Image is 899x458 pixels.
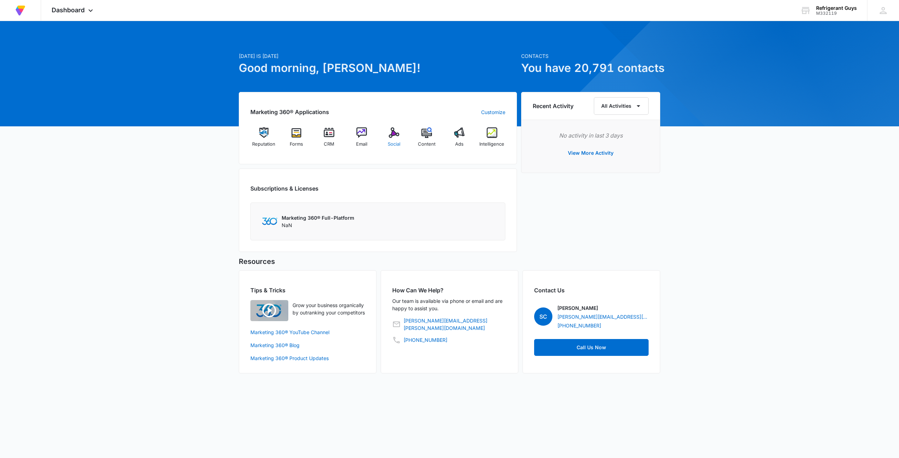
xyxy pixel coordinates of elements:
[293,301,365,316] p: Grow your business organically by outranking your competitors
[250,354,365,362] a: Marketing 360® Product Updates
[446,127,473,153] a: Ads
[594,97,649,115] button: All Activities
[250,286,365,294] h2: Tips & Tricks
[250,127,277,153] a: Reputation
[557,313,649,320] a: [PERSON_NAME][EMAIL_ADDRESS][PERSON_NAME][DOMAIN_NAME]
[324,141,334,148] span: CRM
[534,307,552,326] span: SC
[403,336,447,344] a: [PHONE_NUMBER]
[478,127,505,153] a: Intelligence
[403,317,507,332] a: [PERSON_NAME][EMAIL_ADDRESS][PERSON_NAME][DOMAIN_NAME]
[533,131,649,140] p: No activity in last 3 days
[262,218,277,225] img: Marketing 360 Logo
[282,214,354,221] p: Marketing 360® Full-Platform
[282,214,354,229] div: NaN
[392,297,507,312] p: Our team is available via phone or email and are happy to assist you.
[521,52,660,60] p: Contacts
[250,341,365,349] a: Marketing 360® Blog
[52,6,85,14] span: Dashboard
[14,4,27,17] img: Volusion
[381,127,408,153] a: Social
[250,108,329,116] h2: Marketing 360® Applications
[557,304,598,312] p: [PERSON_NAME]
[239,60,517,77] h1: Good morning, [PERSON_NAME]!
[250,184,319,193] h2: Subscriptions & Licenses
[561,145,621,161] button: View More Activity
[413,127,440,153] a: Content
[392,286,507,294] h2: How Can We Help?
[388,141,400,148] span: Social
[290,141,303,148] span: Forms
[533,102,573,110] h6: Recent Activity
[534,339,649,356] a: Call Us Now
[239,52,517,60] p: [DATE] is [DATE]
[250,328,365,336] a: Marketing 360® YouTube Channel
[521,60,660,77] h1: You have 20,791 contacts
[418,141,435,148] span: Content
[356,141,367,148] span: Email
[283,127,310,153] a: Forms
[239,256,660,267] h5: Resources
[348,127,375,153] a: Email
[816,11,857,16] div: account id
[816,5,857,11] div: account name
[316,127,343,153] a: CRM
[455,141,464,148] span: Ads
[481,108,505,116] a: Customize
[557,322,601,329] a: [PHONE_NUMBER]
[534,286,649,294] h2: Contact Us
[479,141,504,148] span: Intelligence
[252,141,275,148] span: Reputation
[250,300,288,321] img: Quick Overview Video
